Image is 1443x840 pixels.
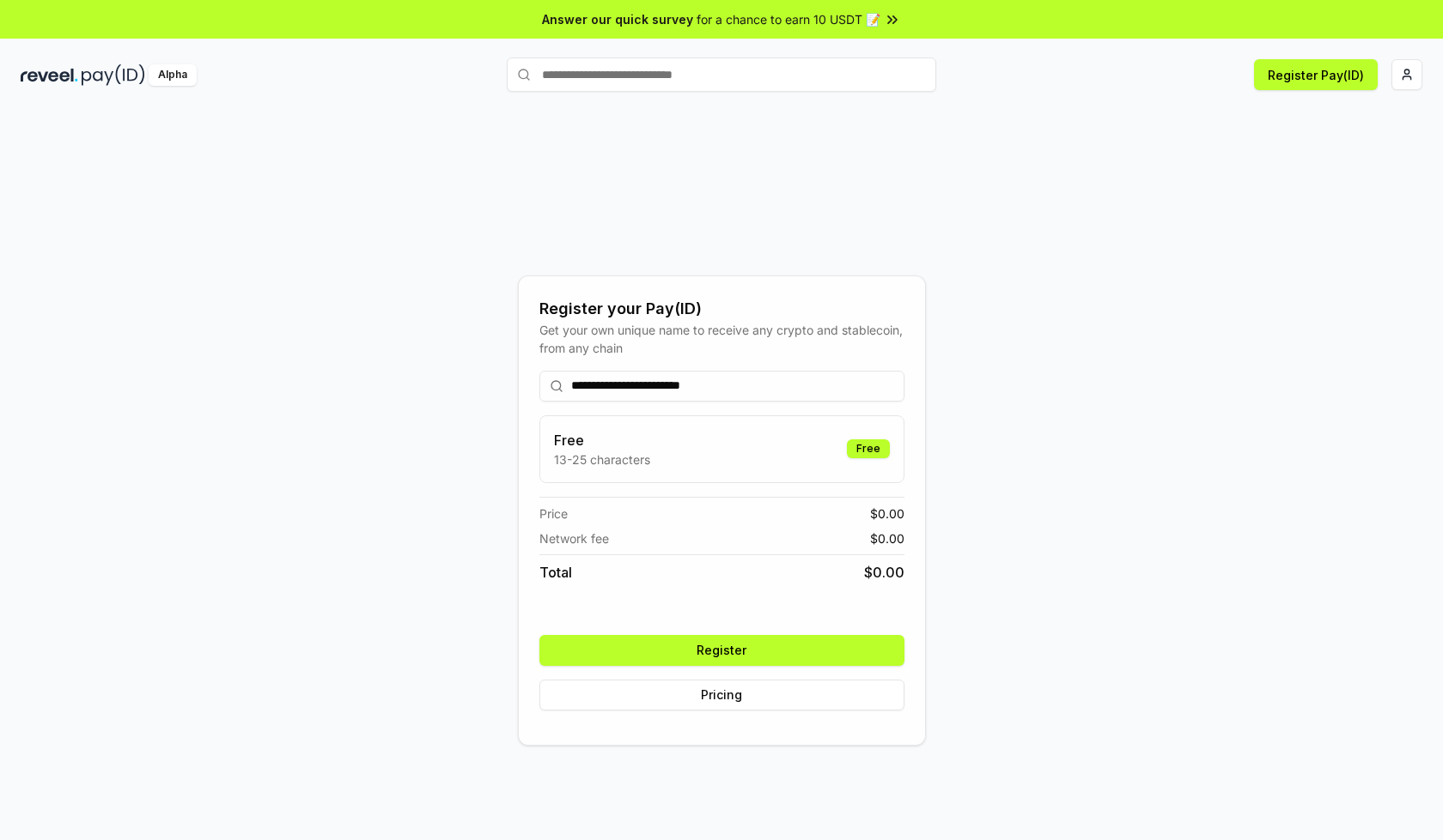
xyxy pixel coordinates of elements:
button: Pricing [539,680,904,710]
span: for a chance to earn 10 USDT 📝 [697,10,880,28]
div: Register your Pay(ID) [539,297,904,321]
div: Get your own unique name to receive any crypto and stablecoin, from any chain [539,321,904,357]
span: $ 0.00 [870,529,904,547]
span: Total [539,562,572,583]
img: pay_id [82,64,145,86]
p: 13-25 characters [554,450,650,468]
div: Alpha [149,64,197,86]
div: Free [847,439,890,458]
span: $ 0.00 [870,505,904,523]
img: reveel_dark [21,64,78,86]
span: Price [539,505,568,523]
span: Network fee [539,529,609,547]
h3: Free [554,430,650,450]
span: $ 0.00 [864,562,904,583]
span: Answer our quick survey [542,10,693,28]
button: Register [539,635,904,666]
button: Register Pay(ID) [1254,59,1378,90]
